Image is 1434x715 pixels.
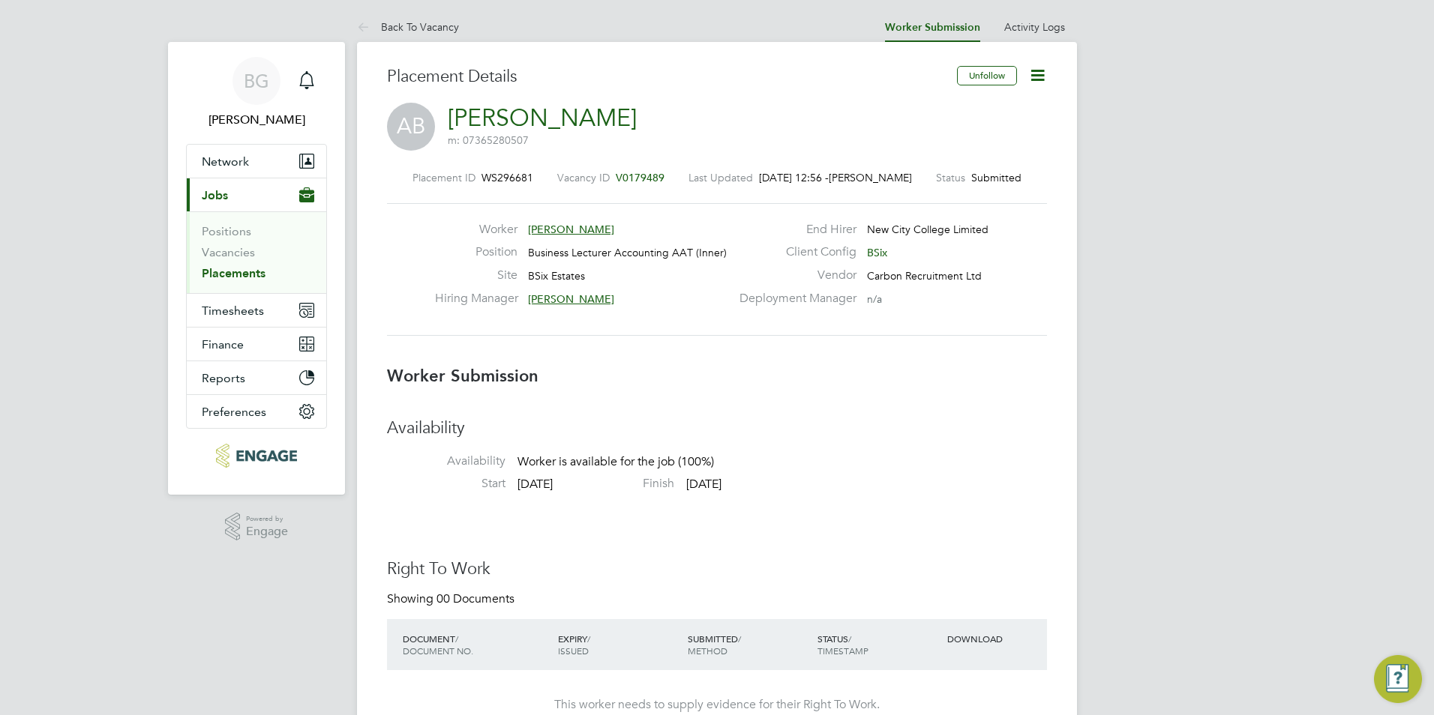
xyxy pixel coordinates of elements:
span: [PERSON_NAME] [829,171,912,184]
span: / [587,633,590,645]
a: Placements [202,266,265,280]
span: BSix Estates [528,269,585,283]
span: Becky Green [186,111,327,129]
label: Vendor [730,268,856,283]
span: V0179489 [616,171,664,184]
span: Preferences [202,405,266,419]
div: STATUS [814,625,943,664]
span: BSix [867,246,887,259]
button: Network [187,145,326,178]
span: 00 Documents [436,591,514,606]
span: AB [387,103,435,151]
h3: Placement Details [387,66,946,88]
button: Reports [187,361,326,394]
div: Showing [387,591,517,607]
b: Worker Submission [387,366,538,386]
div: DOCUMENT [399,625,554,664]
a: Activity Logs [1004,20,1065,34]
label: Worker [435,222,517,238]
span: [PERSON_NAME] [528,223,614,236]
a: Positions [202,224,251,238]
span: [PERSON_NAME] [528,292,614,306]
a: Vacancies [202,245,255,259]
label: Site [435,268,517,283]
button: Preferences [187,395,326,428]
span: [DATE] 12:56 - [759,171,829,184]
div: This worker needs to supply evidence for their Right To Work. [402,697,1032,713]
div: DOWNLOAD [943,625,1047,652]
button: Jobs [187,178,326,211]
span: DOCUMENT NO. [403,645,473,657]
a: Go to home page [186,444,327,468]
span: Finance [202,337,244,352]
span: / [455,633,458,645]
span: [DATE] [517,477,553,492]
a: Powered byEngage [225,513,289,541]
label: Hiring Manager [435,291,517,307]
label: Finish [556,476,674,492]
label: Deployment Manager [730,291,856,307]
label: Availability [387,453,505,469]
a: BG[PERSON_NAME] [186,57,327,129]
button: Finance [187,328,326,360]
label: End Hirer [730,222,856,238]
a: [PERSON_NAME] [448,103,637,133]
span: / [848,633,851,645]
button: Engage Resource Center [1374,655,1422,703]
span: n/a [867,292,882,306]
label: Placement ID [412,171,475,184]
span: METHOD [688,645,727,657]
label: Status [936,171,965,184]
img: carbonrecruitment-logo-retina.png [216,444,296,468]
span: BG [244,71,269,91]
span: Network [202,154,249,169]
span: Engage [246,525,288,538]
span: Worker is available for the job (100%) [517,454,714,469]
label: Vacancy ID [557,171,610,184]
nav: Main navigation [168,42,345,495]
span: Reports [202,371,245,385]
span: Timesheets [202,304,264,318]
span: WS296681 [481,171,533,184]
label: Last Updated [688,171,753,184]
button: Unfollow [957,66,1017,85]
label: Client Config [730,244,856,260]
span: Submitted [971,171,1021,184]
span: / [738,633,741,645]
span: [DATE] [686,477,721,492]
label: Position [435,244,517,260]
div: EXPIRY [554,625,684,664]
span: Carbon Recruitment Ltd [867,269,982,283]
span: TIMESTAMP [817,645,868,657]
a: Back To Vacancy [357,20,459,34]
span: Jobs [202,188,228,202]
button: Timesheets [187,294,326,327]
span: m: 07365280507 [448,133,529,147]
span: Business Lecturer Accounting AAT (Inner) [528,246,727,259]
div: SUBMITTED [684,625,814,664]
h3: Availability [387,417,1047,439]
span: New City College Limited [867,223,988,236]
div: Jobs [187,211,326,293]
span: ISSUED [558,645,589,657]
h3: Right To Work [387,558,1047,580]
label: Start [387,476,505,492]
a: Worker Submission [885,21,980,34]
span: Powered by [246,513,288,525]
